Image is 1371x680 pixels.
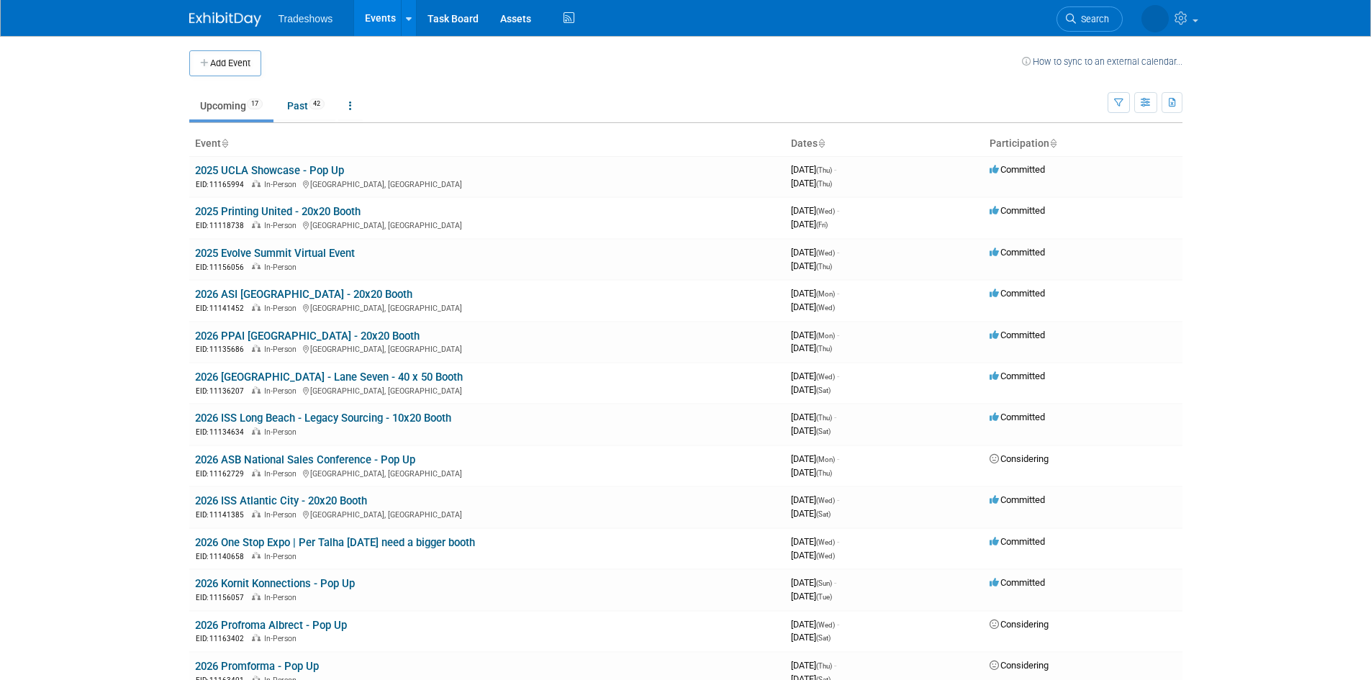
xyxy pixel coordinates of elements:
span: [DATE] [791,591,832,602]
span: Considering [990,619,1049,630]
th: Participation [984,132,1182,156]
span: (Sun) [816,579,832,587]
span: EID: 11156056 [196,263,250,271]
a: Search [1056,6,1123,32]
span: [DATE] [791,577,836,588]
span: (Wed) [816,497,835,504]
span: Committed [990,164,1045,175]
span: [DATE] [791,302,835,312]
span: (Thu) [816,166,832,174]
img: ExhibitDay [189,12,261,27]
span: (Wed) [816,373,835,381]
span: EID: 11141452 [196,304,250,312]
span: Committed [990,205,1045,216]
span: In-Person [264,427,301,437]
span: In-Person [264,593,301,602]
span: EID: 11136207 [196,387,250,395]
span: [DATE] [791,494,839,505]
span: (Wed) [816,207,835,215]
span: (Thu) [816,180,832,188]
img: In-Person Event [252,386,261,394]
img: In-Person Event [252,345,261,352]
span: (Wed) [816,538,835,546]
span: [DATE] [791,467,832,478]
a: 2026 Kornit Konnections - Pop Up [195,577,355,590]
a: Sort by Start Date [818,137,825,149]
a: 2025 Evolve Summit Virtual Event [195,247,355,260]
span: - [834,412,836,422]
span: In-Person [264,180,301,189]
img: In-Person Event [252,427,261,435]
a: How to sync to an external calendar... [1022,56,1182,67]
img: In-Person Event [252,180,261,187]
span: (Thu) [816,414,832,422]
a: 2026 One Stop Expo | Per Talha [DATE] need a bigger booth [195,536,475,549]
span: [DATE] [791,660,836,671]
a: 2026 Promforma - Pop Up [195,660,319,673]
span: - [837,330,839,340]
span: EID: 11135686 [196,345,250,353]
span: (Wed) [816,621,835,629]
span: In-Person [264,634,301,643]
a: Upcoming17 [189,92,273,119]
span: In-Person [264,345,301,354]
span: (Sat) [816,634,831,642]
span: - [837,205,839,216]
img: In-Person Event [252,221,261,228]
span: Committed [990,247,1045,258]
th: Dates [785,132,984,156]
span: (Fri) [816,221,828,229]
span: Tradeshows [279,13,333,24]
div: [GEOGRAPHIC_DATA], [GEOGRAPHIC_DATA] [195,384,779,396]
span: [DATE] [791,384,831,395]
div: [GEOGRAPHIC_DATA], [GEOGRAPHIC_DATA] [195,302,779,314]
span: [DATE] [791,205,839,216]
span: EID: 11156057 [196,594,250,602]
th: Event [189,132,785,156]
a: 2026 ISS Atlantic City - 20x20 Booth [195,494,367,507]
img: In-Person Event [252,304,261,311]
span: [DATE] [791,536,839,547]
span: [DATE] [791,343,832,353]
span: Committed [990,494,1045,505]
span: In-Person [264,221,301,230]
span: In-Person [264,304,301,313]
span: [DATE] [791,619,839,630]
span: - [834,660,836,671]
img: In-Person Event [252,634,261,641]
span: (Mon) [816,332,835,340]
span: [DATE] [791,453,839,464]
span: - [834,164,836,175]
span: (Sat) [816,386,831,394]
span: In-Person [264,552,301,561]
button: Add Event [189,50,261,76]
a: 2026 PPAI [GEOGRAPHIC_DATA] - 20x20 Booth [195,330,420,343]
span: - [837,619,839,630]
span: Committed [990,412,1045,422]
img: In-Person Event [252,469,261,476]
span: In-Person [264,469,301,479]
span: [DATE] [791,164,836,175]
span: EID: 11163402 [196,635,250,643]
a: Sort by Event Name [221,137,228,149]
span: - [837,288,839,299]
span: (Wed) [816,552,835,560]
a: 2026 [GEOGRAPHIC_DATA] - Lane Seven - 40 x 50 Booth [195,371,463,384]
span: (Thu) [816,345,832,353]
span: Search [1076,14,1109,24]
span: EID: 11141385 [196,511,250,519]
div: [GEOGRAPHIC_DATA], [GEOGRAPHIC_DATA] [195,219,779,231]
a: Past42 [276,92,335,119]
a: 2025 Printing United - 20x20 Booth [195,205,361,218]
span: (Sat) [816,427,831,435]
span: [DATE] [791,550,835,561]
img: Janet Wong [1141,5,1169,32]
span: Considering [990,453,1049,464]
span: [DATE] [791,330,839,340]
span: [DATE] [791,425,831,436]
span: [DATE] [791,219,828,230]
span: EID: 11118738 [196,222,250,230]
a: 2025 UCLA Showcase - Pop Up [195,164,344,177]
span: Committed [990,288,1045,299]
a: 2026 ASI [GEOGRAPHIC_DATA] - 20x20 Booth [195,288,412,301]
